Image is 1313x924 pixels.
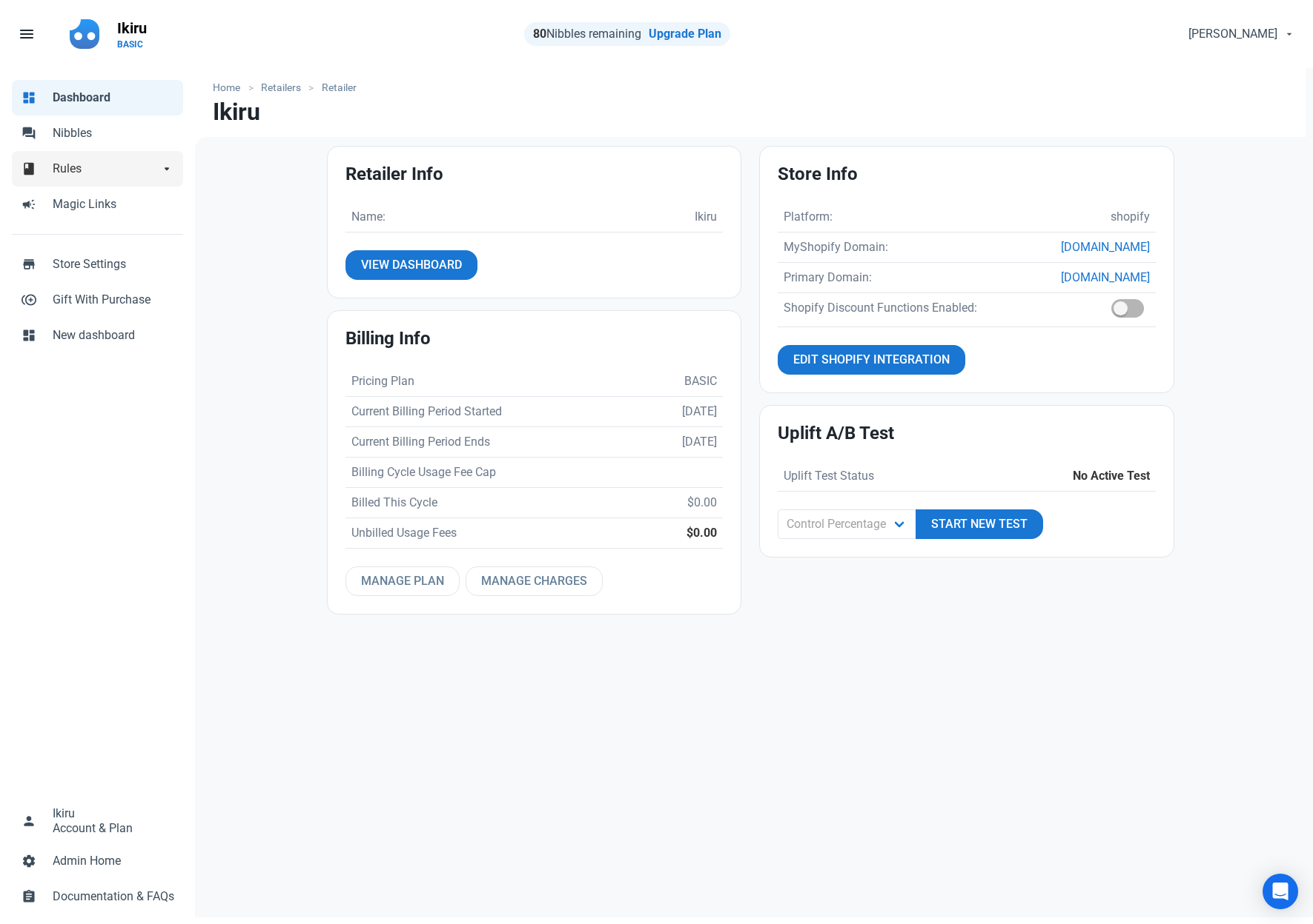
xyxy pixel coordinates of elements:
span: Magic Links [53,195,174,213]
button: [PERSON_NAME] [1176,19,1304,49]
a: IkiruBASIC [108,12,156,56]
h1: Ikiru [213,98,260,125]
td: Unbilled Usage Fees [345,518,639,548]
a: dashboardDashboard [12,80,183,115]
td: shopify [1031,202,1156,232]
td: Shopify Discount Functions Enabled: [778,292,1031,327]
a: settingsAdmin Home [12,843,183,879]
td: $0.00 [638,487,723,518]
span: [PERSON_NAME] [1188,25,1277,43]
a: bookRulesarrow_drop_down [12,151,183,187]
td: Name: [345,202,562,232]
span: assignment [22,888,36,903]
span: store [22,255,36,270]
span: person [22,812,36,827]
span: settings [22,852,36,867]
span: Rules [53,160,159,178]
a: forumNibbles [12,115,183,151]
td: Billed This Cycle [345,487,639,518]
span: Ikiru [53,805,75,823]
nav: breadcrumbs [195,68,1306,98]
strong: $0.00 [687,526,717,540]
a: Start New Test [916,509,1043,539]
span: View Dashboard [361,256,462,274]
span: Edit Shopify Integration [793,351,950,369]
td: Billing Cycle Usage Fee Cap [345,457,639,487]
span: forum [22,124,36,139]
span: Manage Charges [481,572,587,590]
a: [DOMAIN_NAME] [1061,270,1150,284]
a: Manage Charges [466,566,603,596]
span: dashboard [22,89,36,104]
a: Upgrade Plan [649,27,721,41]
span: Admin Home [53,852,174,870]
td: Current Billing Period Started [345,396,639,426]
span: arrow_drop_down [159,160,174,175]
span: campaign [22,195,36,210]
a: Home [213,80,248,96]
a: Manage Plan [345,566,460,596]
span: Nibbles [53,124,174,142]
span: control_point_duplicate [22,291,36,306]
h2: Store Info [778,164,1156,184]
span: Documentation & FAQs [53,888,174,905]
span: Store Settings [53,255,174,273]
a: assignmentDocumentation & FAQs [12,879,183,914]
a: View Dashboard [345,250,477,280]
td: Current Billing Period Ends [345,426,639,457]
h2: Uplift A/B Test [778,423,1156,443]
a: personIkiruAccount & Plan [12,796,183,843]
p: Ikiru [117,18,147,38]
td: [DATE] [638,396,723,426]
td: Primary Domain: [778,262,1031,292]
span: New dashboard [53,327,174,344]
a: storeStore Settings [12,247,183,282]
a: Retailers [254,80,309,96]
td: Uplift Test Status [778,461,980,492]
td: Pricing Plan [345,366,639,397]
td: [DATE] [638,426,723,457]
span: Gift With Purchase [53,291,174,309]
span: Nibbles remaining [533,27,641,41]
td: Ikiru [562,202,723,232]
a: Edit Shopify Integration [778,345,965,375]
span: book [22,160,36,175]
td: Platform: [778,202,1031,232]
a: campaignMagic Links [12,187,183,222]
h2: Billing Info [345,329,724,349]
a: dashboardNew dashboard [12,318,183,353]
a: control_point_duplicateGift With Purchase [12,282,183,318]
span: Dashboard [53,89,174,107]
p: BASIC [117,38,147,50]
div: Open Intercom Messenger [1263,874,1298,909]
td: BASIC [638,366,723,397]
a: [DOMAIN_NAME] [1061,240,1150,254]
span: Manage Plan [361,572,444,590]
span: menu [18,25,36,43]
strong: 80 [533,27,546,41]
strong: No Active Test [1073,469,1150,483]
td: MyShopify Domain: [778,232,1031,262]
h2: Retailer Info [345,164,724,184]
span: dashboard [22,327,36,341]
span: Account & Plan [53,823,133,834]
